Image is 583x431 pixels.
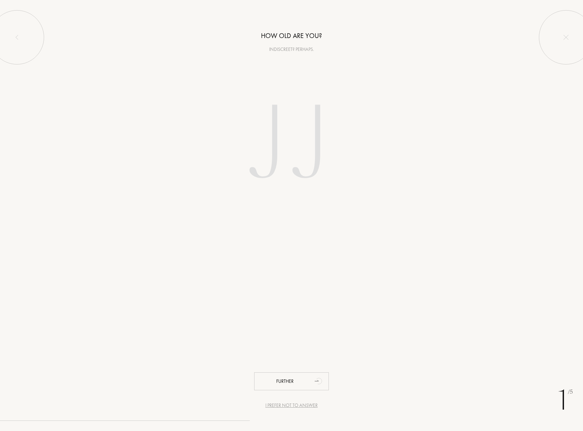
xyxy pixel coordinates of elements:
[276,378,294,384] font: Further
[568,388,573,395] font: /5
[14,35,20,40] img: left_onboard.svg
[558,381,568,419] font: 1
[312,374,326,388] div: animation
[261,31,322,40] font: How old are you?
[269,46,314,52] font: Indiscreet? Perhaps.
[195,77,388,214] input: JJ
[563,35,569,40] img: quit_onboard.svg
[265,402,318,408] font: I prefer not to answer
